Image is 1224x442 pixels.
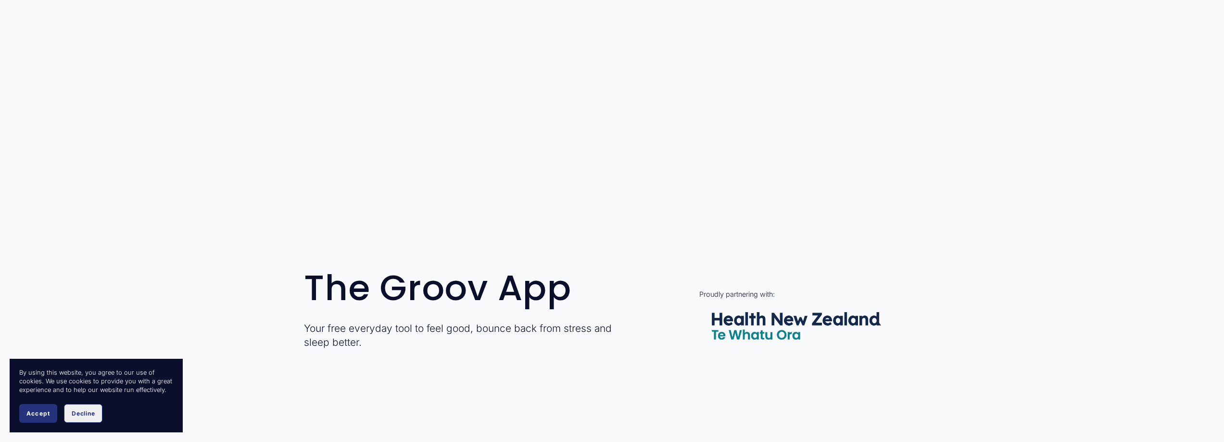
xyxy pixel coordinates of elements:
p: Your free everyday tool to feel good, bounce back from stress and sleep better. [304,321,637,349]
span: Decline [72,410,95,417]
span: Accept [26,410,50,417]
section: Cookie banner [10,359,183,432]
button: Decline [64,404,102,423]
h1: The Groov App [304,270,637,306]
button: Accept [19,404,57,423]
p: By using this website, you agree to our use of cookies. We use cookies to provide you with a grea... [19,368,173,394]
